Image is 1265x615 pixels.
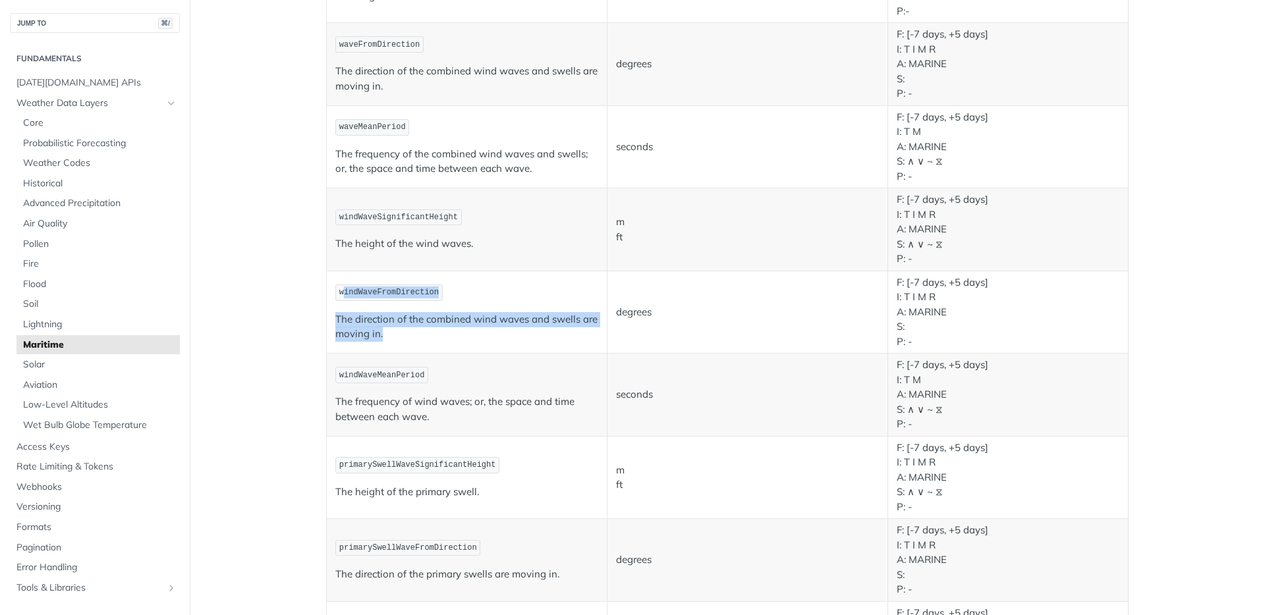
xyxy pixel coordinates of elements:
[616,463,879,493] p: m ft
[16,415,180,435] a: Wet Bulb Globe Temperature
[16,294,180,314] a: Soil
[23,117,177,130] span: Core
[16,355,180,375] a: Solar
[158,18,173,29] span: ⌘/
[335,567,598,582] p: The direction of the primary swells are moving in.
[23,257,177,271] span: Fire
[16,500,177,514] span: Versioning
[16,541,177,554] span: Pagination
[616,552,879,568] p: degrees
[616,57,879,72] p: degrees
[10,94,180,113] a: Weather Data LayersHide subpages for Weather Data Layers
[339,288,439,297] span: windWaveFromDirection
[339,122,406,132] span: waveMeanPeriod
[10,558,180,577] a: Error Handling
[23,298,177,311] span: Soil
[16,460,177,473] span: Rate Limiting & Tokens
[23,419,177,432] span: Wet Bulb Globe Temperature
[897,110,1119,184] p: F: [-7 days, +5 days] I: T M A: MARINE S: ∧ ∨ ~ ⧖ P: -
[23,217,177,230] span: Air Quality
[10,53,180,65] h2: Fundamentals
[23,137,177,150] span: Probabilistic Forecasting
[23,157,177,170] span: Weather Codes
[16,275,180,294] a: Flood
[16,113,180,133] a: Core
[339,371,425,380] span: windWaveMeanPeriod
[16,234,180,254] a: Pollen
[23,338,177,352] span: Maritime
[16,581,163,595] span: Tools & Libraries
[10,538,180,558] a: Pagination
[897,27,1119,101] p: F: [-7 days, +5 days] I: T I M R A: MARINE S: P: -
[335,485,598,500] p: The height of the primary swell.
[16,174,180,194] a: Historical
[23,398,177,412] span: Low-Level Altitudes
[16,76,177,90] span: [DATE][DOMAIN_NAME] APIs
[16,561,177,574] span: Error Handling
[23,197,177,210] span: Advanced Precipitation
[335,394,598,424] p: The frequency of wind waves; or, the space and time between each wave.
[335,312,598,342] p: The direction of the combined wind waves and swells are moving in.
[897,441,1119,515] p: F: [-7 days, +5 days] I: T I M R A: MARINE S: ∧ ∨ ~ ⧖ P: -
[616,140,879,155] p: seconds
[16,375,180,395] a: Aviation
[16,97,163,110] span: Weather Data Layers
[10,13,180,33] button: JUMP TO⌘/
[166,583,177,593] button: Show subpages for Tools & Libraries
[16,315,180,334] a: Lightning
[335,147,598,176] p: The frequency of the combined wind waves and swells; or, the space and time between each wave.
[335,236,598,252] p: The height of the wind waves.
[16,134,180,153] a: Probabilistic Forecasting
[23,379,177,392] span: Aviation
[16,521,177,534] span: Formats
[16,254,180,274] a: Fire
[10,457,180,477] a: Rate Limiting & Tokens
[10,73,180,93] a: [DATE][DOMAIN_NAME] APIs
[616,305,879,320] p: degrees
[10,437,180,457] a: Access Keys
[16,441,177,454] span: Access Keys
[23,278,177,291] span: Flood
[339,460,496,469] span: primarySwellWaveSignificantHeight
[616,387,879,402] p: seconds
[897,358,1119,432] p: F: [-7 days, +5 days] I: T M A: MARINE S: ∧ ∨ ~ ⧖ P: -
[16,395,180,415] a: Low-Level Altitudes
[23,318,177,331] span: Lightning
[339,543,477,552] span: primarySwellWaveFromDirection
[10,477,180,497] a: Webhooks
[10,578,180,598] a: Tools & LibrariesShow subpages for Tools & Libraries
[16,153,180,173] a: Weather Codes
[166,98,177,109] button: Hide subpages for Weather Data Layers
[897,192,1119,267] p: F: [-7 days, +5 days] I: T I M R A: MARINE S: ∧ ∨ ~ ⧖ P: -
[335,64,598,94] p: The direction of the combined wind waves and swells are moving in.
[16,214,180,234] a: Air Quality
[23,177,177,190] span: Historical
[16,481,177,494] span: Webhooks
[339,40,420,49] span: waveFromDirection
[16,335,180,355] a: Maritime
[10,497,180,517] a: Versioning
[16,194,180,213] a: Advanced Precipitation
[10,518,180,537] a: Formats
[339,213,458,222] span: windWaveSignificantHeight
[23,358,177,371] span: Solar
[897,275,1119,350] p: F: [-7 days, +5 days] I: T I M R A: MARINE S: P: -
[23,238,177,251] span: Pollen
[616,215,879,244] p: m ft
[897,523,1119,597] p: F: [-7 days, +5 days] I: T I M R A: MARINE S: P: -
